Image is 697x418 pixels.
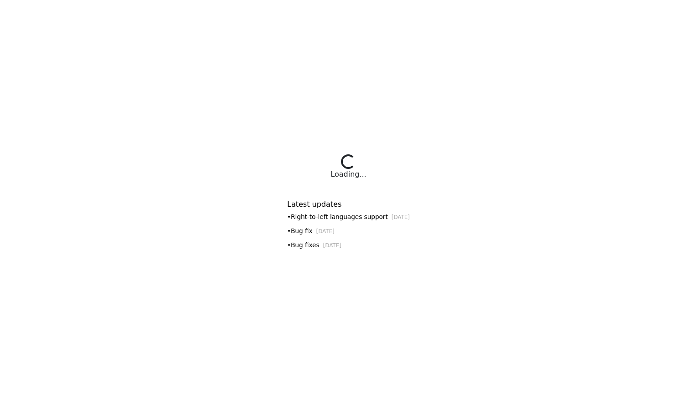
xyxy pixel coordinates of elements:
[287,226,410,236] div: • Bug fix
[330,169,366,180] div: Loading...
[323,242,341,249] small: [DATE]
[287,240,410,250] div: • Bug fixes
[392,214,410,220] small: [DATE]
[316,228,335,234] small: [DATE]
[287,200,410,209] h6: Latest updates
[287,212,410,222] div: • Right-to-left languages support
